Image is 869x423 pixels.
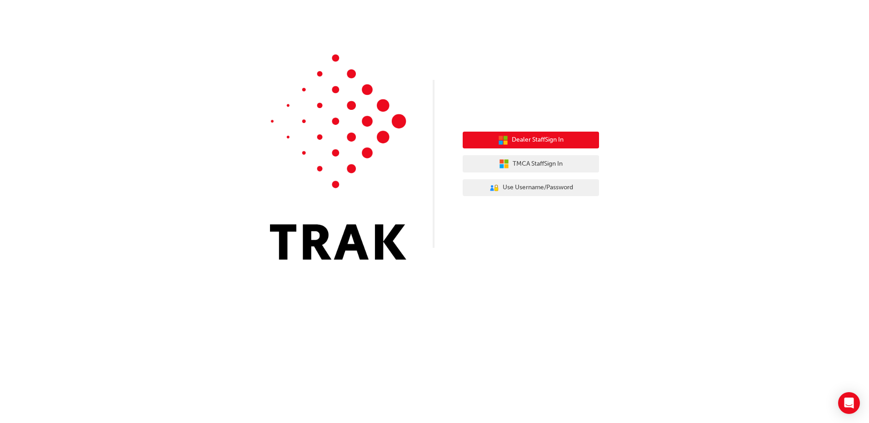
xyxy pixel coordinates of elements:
[838,392,860,414] div: Open Intercom Messenger
[463,179,599,197] button: Use Username/Password
[513,159,563,169] span: TMCA Staff Sign In
[512,135,564,145] span: Dealer Staff Sign In
[503,182,573,193] span: Use Username/Password
[270,54,406,260] img: Trak
[463,132,599,149] button: Dealer StaffSign In
[463,155,599,172] button: TMCA StaffSign In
